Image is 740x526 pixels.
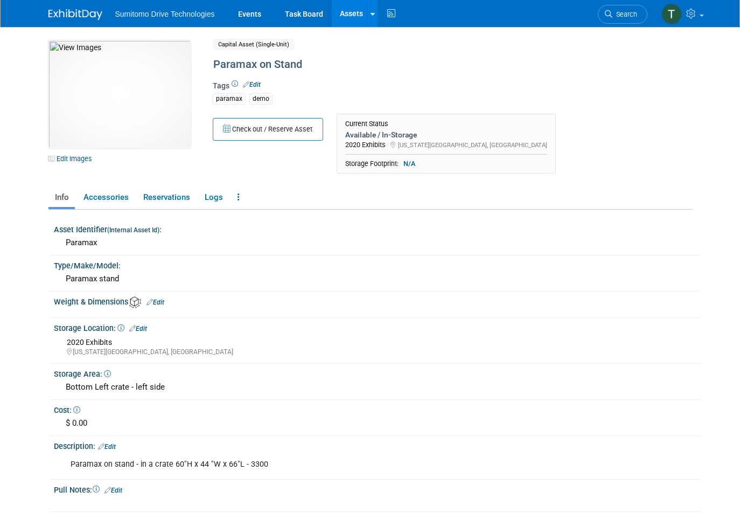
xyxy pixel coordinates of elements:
div: Type/Make/Model: [54,258,700,271]
a: Search [598,5,647,24]
div: Pull Notes: [54,482,700,496]
span: Capital Asset (Single-Unit) [213,39,295,50]
div: Paramax on Stand [210,55,637,74]
div: Description: [54,438,700,452]
a: Info [48,188,75,207]
img: Taylor Mobley [661,4,682,24]
div: Storage Footprint: [345,159,547,169]
div: Paramax stand [62,271,692,287]
div: Storage Location: [54,320,700,334]
img: View Images [48,40,191,148]
div: Available / In-Storage [345,130,547,140]
div: demo [249,93,273,105]
a: Edit [129,325,147,333]
a: Reservations [137,188,196,207]
div: Cost: [54,402,700,416]
span: 2020 Exhibits [67,338,112,347]
span: Storage Area: [54,370,111,378]
div: $ 0.00 [62,415,692,432]
small: (Internal Asset Id) [107,226,159,234]
button: Check out / Reserve Asset [213,118,323,141]
div: Paramax [62,234,692,251]
a: Edit [243,81,261,88]
a: Edit [104,487,122,494]
a: Edit [98,443,116,451]
a: Logs [198,188,229,207]
img: Asset Weight and Dimensions [129,296,141,308]
span: Sumitomo Drive Technologies [115,10,215,18]
img: ExhibitDay [48,9,102,20]
a: Edit [146,299,164,306]
span: Search [612,10,637,18]
div: [US_STATE][GEOGRAPHIC_DATA], [GEOGRAPHIC_DATA] [67,348,692,357]
div: Tags [213,80,637,112]
div: Asset Identifier : [54,222,700,235]
div: Paramax on stand - in a crate 60"H x 44 "W x 66"L - 3300 [63,454,576,475]
span: [US_STATE][GEOGRAPHIC_DATA], [GEOGRAPHIC_DATA] [398,141,547,149]
span: 2020 Exhibits [345,141,386,149]
a: Edit Images [48,152,96,165]
div: Bottom Left crate - left side [62,379,692,396]
div: Current Status [345,120,547,128]
a: Accessories [77,188,135,207]
span: N/A [400,159,418,169]
div: Weight & Dimensions [54,294,700,308]
div: paramax [213,93,246,105]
